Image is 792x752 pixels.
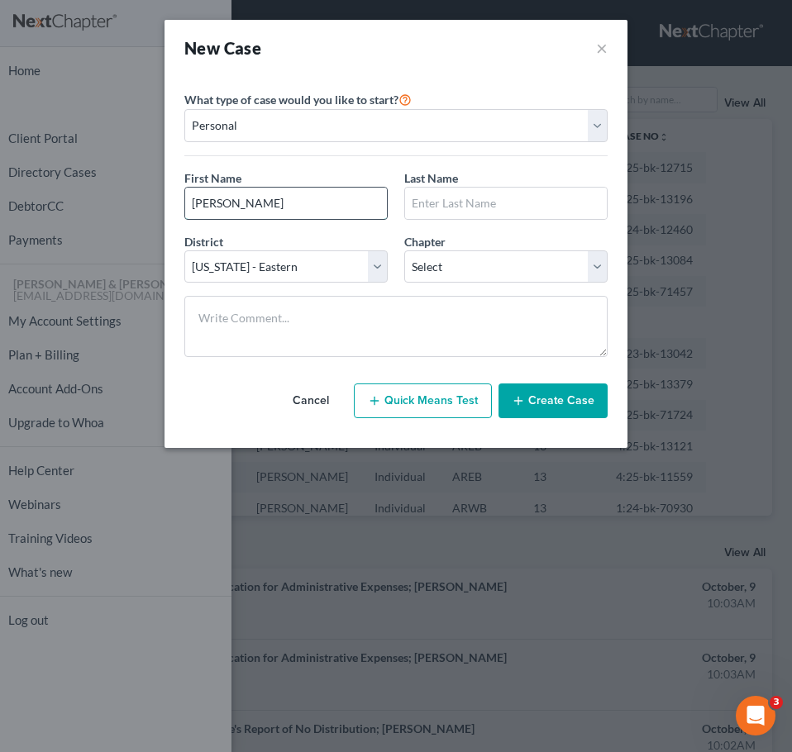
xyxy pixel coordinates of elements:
button: × [596,36,608,59]
span: District [184,235,223,249]
iframe: Intercom live chat [736,696,775,735]
button: Quick Means Test [354,383,492,418]
span: Chapter [404,235,446,249]
span: 3 [770,696,783,709]
strong: New Case [184,38,261,58]
span: Last Name [404,171,458,185]
button: Cancel [274,384,347,417]
input: Enter Last Name [405,188,607,219]
input: Enter First Name [185,188,387,219]
label: What type of case would you like to start? [184,89,412,109]
span: First Name [184,171,241,185]
button: Create Case [499,383,608,418]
